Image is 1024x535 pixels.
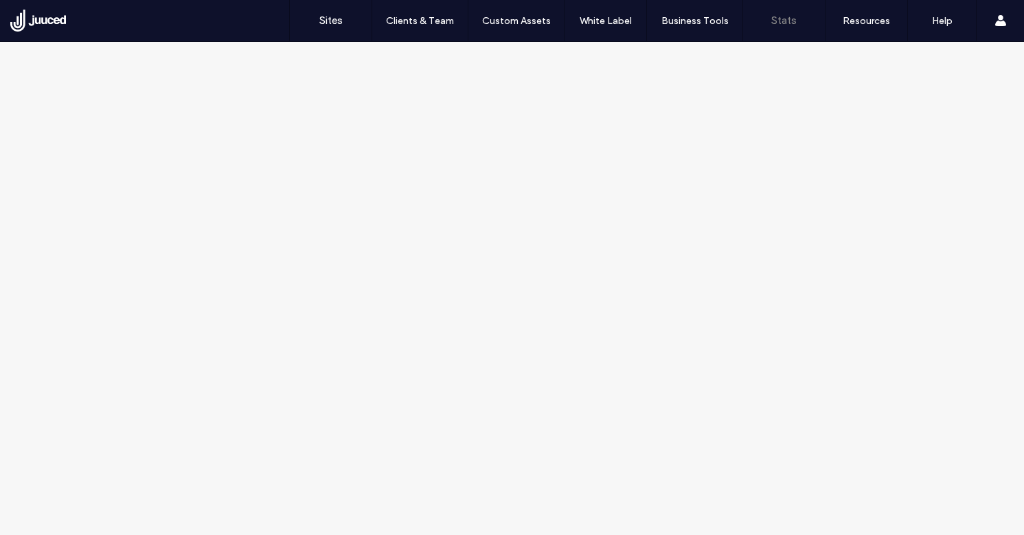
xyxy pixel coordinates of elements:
[386,15,454,27] label: Clients & Team
[843,15,890,27] label: Resources
[580,15,632,27] label: White Label
[319,14,343,27] label: Sites
[932,15,953,27] label: Help
[661,15,729,27] label: Business Tools
[482,15,551,27] label: Custom Assets
[771,14,797,27] label: Stats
